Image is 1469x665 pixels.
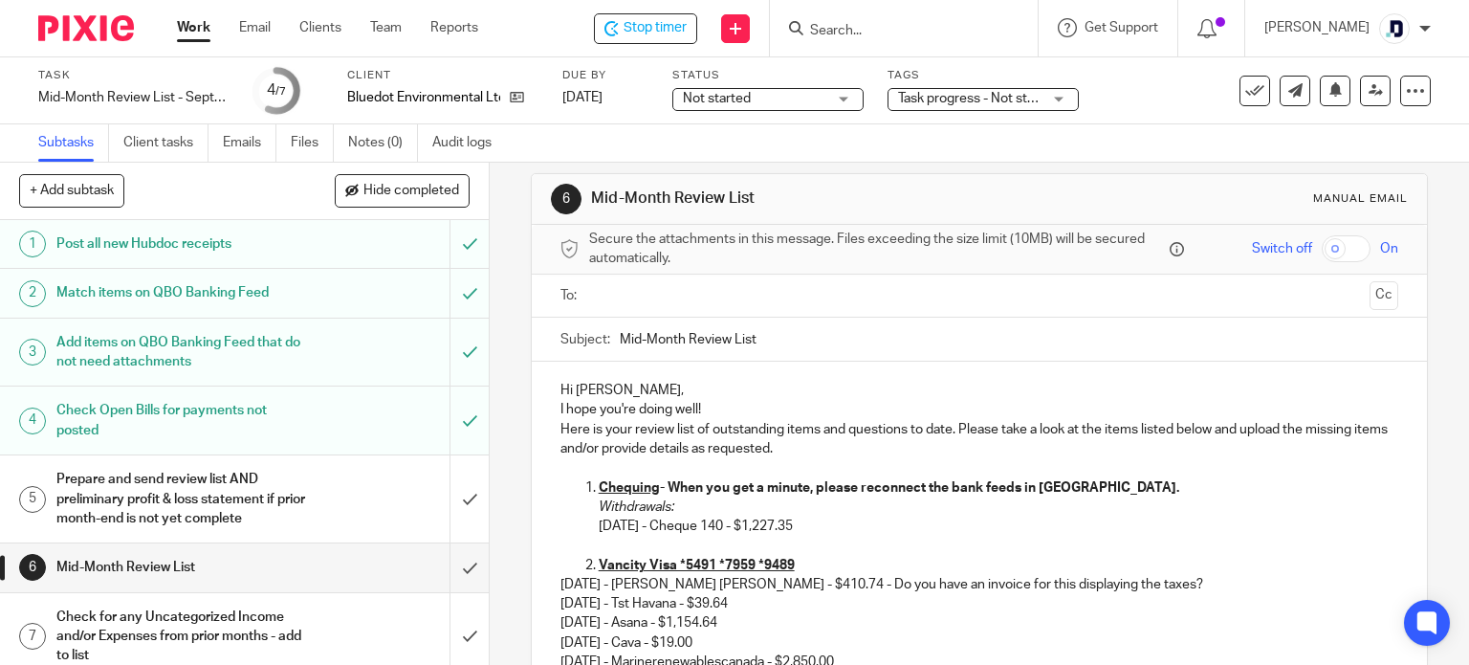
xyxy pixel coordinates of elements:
[363,184,459,199] span: Hide completed
[56,230,306,258] h1: Post all new Hubdoc receipts
[335,174,470,207] button: Hide completed
[177,18,210,37] a: Work
[430,18,478,37] a: Reports
[1380,239,1398,258] span: On
[560,400,1399,419] p: I hope you're doing well!
[560,420,1399,459] p: Here is your review list of outstanding items and questions to date. Please take a look at the it...
[56,465,306,533] h1: Prepare and send review list AND preliminary profit & loss statement if prior month-end is not ye...
[1252,239,1312,258] span: Switch off
[589,230,1166,269] span: Secure the attachments in this message. Files exceeding the size limit (10MB) will be secured aut...
[19,554,46,581] div: 6
[888,68,1079,83] label: Tags
[223,124,276,162] a: Emails
[299,18,341,37] a: Clients
[56,278,306,307] h1: Match items on QBO Banking Feed
[56,396,306,445] h1: Check Open Bills for payments not posted
[560,633,1399,653] p: [DATE] - Cava - $19.00
[1264,18,1370,37] p: [PERSON_NAME]
[19,408,46,434] div: 4
[683,92,751,105] span: Not started
[560,330,610,349] label: Subject:
[19,280,46,307] div: 2
[38,68,230,83] label: Task
[808,23,980,40] input: Search
[347,68,538,83] label: Client
[551,184,581,214] div: 6
[1313,191,1408,207] div: Manual email
[239,18,271,37] a: Email
[38,88,230,107] div: Mid-Month Review List - September
[19,174,124,207] button: + Add subtask
[560,575,1399,633] p: [DATE] - [PERSON_NAME] [PERSON_NAME] - $410.74 - Do you have an invoice for this displaying the t...
[291,124,334,162] a: Files
[19,486,46,513] div: 5
[123,124,208,162] a: Client tasks
[599,500,674,514] em: Withdrawals:
[19,339,46,366] div: 3
[560,381,1399,400] p: Hi [PERSON_NAME],
[347,88,500,107] p: Bluedot Environmental Ltd
[1085,21,1158,34] span: Get Support
[599,559,795,572] u: Vancity Visa *5491 *7959 *9489
[56,328,306,377] h1: Add items on QBO Banking Feed that do not need attachments
[599,517,1399,536] p: [DATE] - Cheque 140 - $1,227.35
[1379,13,1410,44] img: deximal_460x460_FB_Twitter.png
[624,18,687,38] span: Stop timer
[19,231,46,257] div: 1
[562,91,603,104] span: [DATE]
[672,68,864,83] label: Status
[594,13,697,44] div: Bluedot Environmental Ltd - Mid-Month Review List - September
[38,15,134,41] img: Pixie
[599,481,1179,495] strong: - When you get a minute, please reconnect the bank feeds in [GEOGRAPHIC_DATA].
[38,124,109,162] a: Subtasks
[599,481,660,495] u: Chequing
[560,286,581,305] label: To:
[275,86,286,97] small: /7
[1370,281,1398,310] button: Cc
[562,68,648,83] label: Due by
[267,79,286,101] div: 4
[591,188,1020,209] h1: Mid-Month Review List
[370,18,402,37] a: Team
[56,553,306,582] h1: Mid-Month Review List
[432,124,506,162] a: Audit logs
[348,124,418,162] a: Notes (0)
[898,92,1080,105] span: Task progress - Not started + 2
[19,623,46,650] div: 7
